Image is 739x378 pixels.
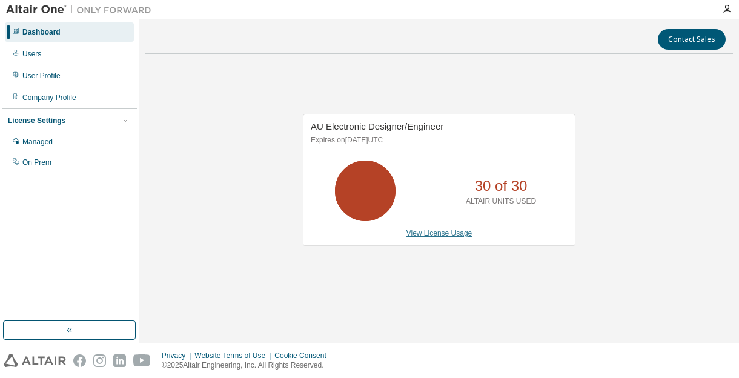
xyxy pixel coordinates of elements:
img: instagram.svg [93,354,106,367]
div: Company Profile [22,93,76,102]
p: 30 of 30 [475,176,528,196]
img: Altair One [6,4,157,16]
div: Privacy [162,351,194,360]
img: linkedin.svg [113,354,126,367]
div: License Settings [8,116,65,125]
p: Expires on [DATE] UTC [311,135,565,145]
div: Managed [22,137,53,147]
div: Cookie Consent [274,351,333,360]
button: Contact Sales [658,29,726,50]
span: AU Electronic Designer/Engineer [311,121,443,131]
p: © 2025 Altair Engineering, Inc. All Rights Reserved. [162,360,334,371]
img: youtube.svg [133,354,151,367]
div: Users [22,49,41,59]
div: User Profile [22,71,61,81]
div: Website Terms of Use [194,351,274,360]
p: ALTAIR UNITS USED [466,196,536,207]
div: On Prem [22,157,51,167]
img: altair_logo.svg [4,354,66,367]
div: Dashboard [22,27,61,37]
img: facebook.svg [73,354,86,367]
a: View License Usage [406,229,472,237]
